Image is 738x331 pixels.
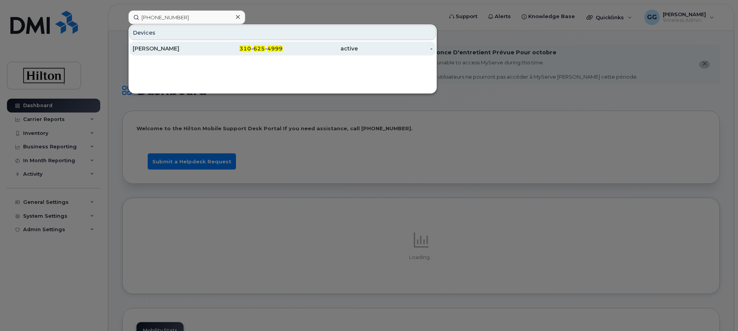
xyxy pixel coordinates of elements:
div: - - [208,45,283,52]
span: 4999 [267,45,283,52]
span: 310 [239,45,251,52]
span: 625 [253,45,265,52]
a: [PERSON_NAME]310-625-4999active- [130,42,436,55]
div: Devices [130,25,436,40]
div: - [358,45,433,52]
div: [PERSON_NAME] [133,45,208,52]
iframe: Messenger Launcher [704,297,732,325]
div: active [283,45,358,52]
